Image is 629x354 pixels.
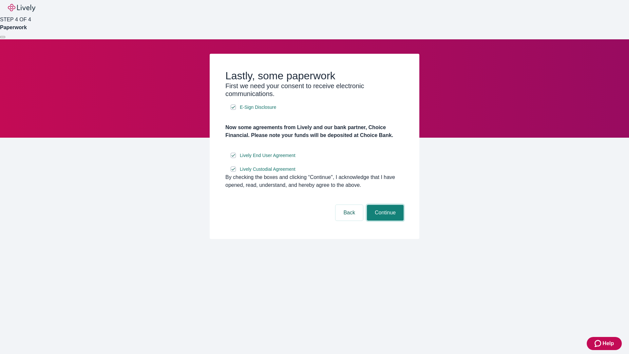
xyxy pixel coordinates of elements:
a: e-sign disclosure document [238,165,297,173]
button: Zendesk support iconHelp [587,337,622,350]
a: e-sign disclosure document [238,151,297,160]
a: e-sign disclosure document [238,103,277,111]
button: Continue [367,205,404,221]
span: Lively End User Agreement [240,152,295,159]
div: By checking the boxes and clicking “Continue", I acknowledge that I have opened, read, understand... [225,173,404,189]
h2: Lastly, some paperwork [225,69,404,82]
img: Lively [8,4,35,12]
span: Lively Custodial Agreement [240,166,295,173]
button: Back [335,205,363,221]
svg: Zendesk support icon [595,340,602,347]
span: Help [602,340,614,347]
h3: First we need your consent to receive electronic communications. [225,82,404,98]
h4: Now some agreements from Lively and our bank partner, Choice Financial. Please note your funds wi... [225,124,404,139]
span: E-Sign Disclosure [240,104,276,111]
